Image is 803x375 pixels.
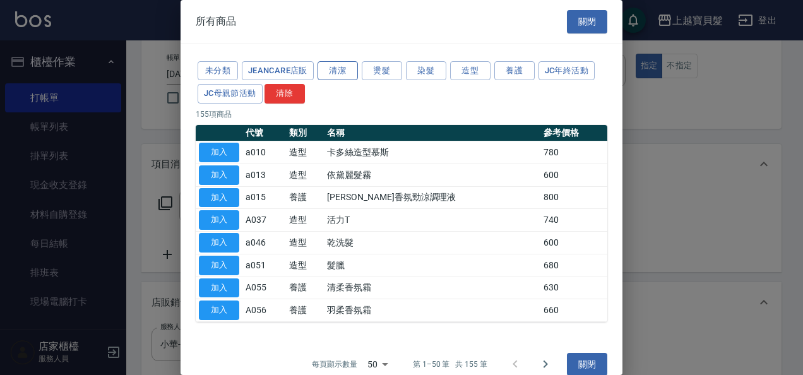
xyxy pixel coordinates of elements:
button: JC年終活動 [538,61,595,81]
td: A056 [242,299,286,322]
td: 乾洗髮 [324,232,540,254]
th: 代號 [242,125,286,141]
button: 清除 [265,84,305,104]
td: 630 [540,277,607,299]
button: 關閉 [567,10,607,33]
button: 加入 [199,188,239,208]
td: 780 [540,141,607,164]
td: 養護 [286,186,324,209]
th: 參考價格 [540,125,607,141]
td: 髮臘 [324,254,540,277]
td: 活力T [324,209,540,232]
button: 加入 [199,256,239,275]
td: 依黛麗髮霧 [324,164,540,186]
td: a015 [242,186,286,209]
td: a051 [242,254,286,277]
button: 未分類 [198,61,238,81]
td: 養護 [286,299,324,322]
p: 每頁顯示數量 [312,359,357,370]
button: 清潔 [318,61,358,81]
td: 600 [540,232,607,254]
td: 600 [540,164,607,186]
span: 所有商品 [196,15,236,28]
th: 類別 [286,125,324,141]
td: 造型 [286,209,324,232]
td: A037 [242,209,286,232]
td: 羽柔香氛霜 [324,299,540,322]
td: [PERSON_NAME]香氛勁涼調理液 [324,186,540,209]
button: 加入 [199,143,239,162]
td: a046 [242,232,286,254]
button: 加入 [199,301,239,320]
button: 加入 [199,233,239,253]
p: 第 1–50 筆 共 155 筆 [413,359,487,370]
td: 造型 [286,164,324,186]
td: a013 [242,164,286,186]
td: 680 [540,254,607,277]
td: 清柔香氛霜 [324,277,540,299]
button: 燙髮 [362,61,402,81]
button: JeanCare店販 [242,61,314,81]
td: 造型 [286,232,324,254]
td: 800 [540,186,607,209]
button: 養護 [494,61,535,81]
button: 染髮 [406,61,446,81]
th: 名稱 [324,125,540,141]
button: 加入 [199,210,239,230]
td: 造型 [286,141,324,164]
td: 造型 [286,254,324,277]
td: 養護 [286,277,324,299]
td: 卡多絲造型慕斯 [324,141,540,164]
td: 740 [540,209,607,232]
button: 加入 [199,278,239,298]
button: 加入 [199,165,239,185]
button: 造型 [450,61,491,81]
td: 660 [540,299,607,322]
button: JC母親節活動 [198,84,263,104]
td: A055 [242,277,286,299]
td: a010 [242,141,286,164]
p: 155 項商品 [196,109,607,120]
